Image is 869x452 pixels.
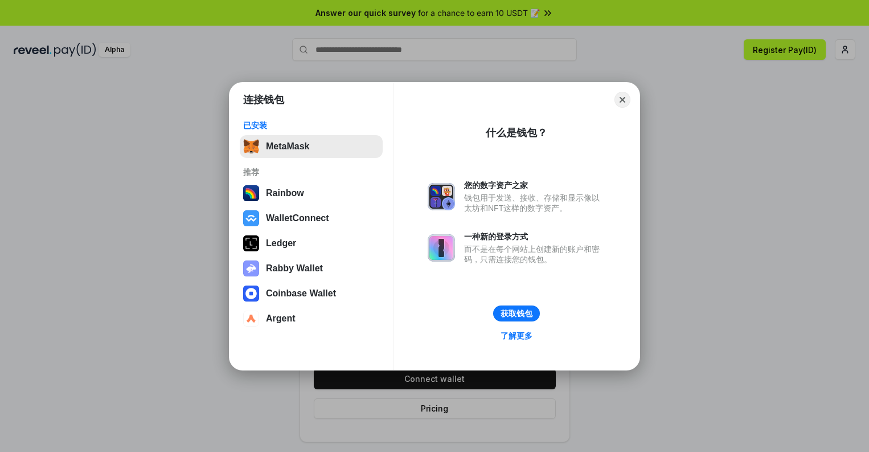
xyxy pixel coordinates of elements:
img: svg+xml,%3Csvg%20width%3D%2228%22%20height%3D%2228%22%20viewBox%3D%220%200%2028%2028%22%20fill%3D... [243,311,259,327]
div: Rabby Wallet [266,263,323,274]
button: MetaMask [240,135,383,158]
div: WalletConnect [266,213,329,223]
img: svg+xml,%3Csvg%20width%3D%22120%22%20height%3D%22120%22%20viewBox%3D%220%200%20120%20120%22%20fil... [243,185,259,201]
img: svg+xml,%3Csvg%20xmlns%3D%22http%3A%2F%2Fwww.w3.org%2F2000%2Fsvg%22%20fill%3D%22none%22%20viewBox... [243,260,259,276]
div: 而不是在每个网站上创建新的账户和密码，只需连接您的钱包。 [464,244,605,264]
button: 获取钱包 [493,306,540,321]
button: Coinbase Wallet [240,282,383,305]
img: svg+xml,%3Csvg%20xmlns%3D%22http%3A%2F%2Fwww.w3.org%2F2000%2Fsvg%22%20fill%3D%22none%22%20viewBox... [428,183,455,210]
div: 已安装 [243,120,379,131]
div: 一种新的登录方式 [464,231,605,242]
button: WalletConnect [240,207,383,230]
div: Argent [266,313,296,324]
button: Argent [240,307,383,330]
div: Coinbase Wallet [266,288,336,299]
div: 您的数字资产之家 [464,180,605,190]
button: Close [614,92,630,108]
div: MetaMask [266,141,309,152]
button: Rainbow [240,182,383,205]
button: Rabby Wallet [240,257,383,280]
img: svg+xml,%3Csvg%20xmlns%3D%22http%3A%2F%2Fwww.w3.org%2F2000%2Fsvg%22%20width%3D%2228%22%20height%3... [243,235,259,251]
div: Rainbow [266,188,304,198]
img: svg+xml,%3Csvg%20fill%3D%22none%22%20height%3D%2233%22%20viewBox%3D%220%200%2035%2033%22%20width%... [243,139,259,154]
img: svg+xml,%3Csvg%20xmlns%3D%22http%3A%2F%2Fwww.w3.org%2F2000%2Fsvg%22%20fill%3D%22none%22%20viewBox... [428,234,455,262]
div: 什么是钱包？ [486,126,547,140]
div: Ledger [266,238,296,249]
div: 钱包用于发送、接收、存储和显示像以太坊和NFT这样的数字资产。 [464,193,605,213]
button: Ledger [240,232,383,255]
img: svg+xml,%3Csvg%20width%3D%2228%22%20height%3D%2228%22%20viewBox%3D%220%200%2028%2028%22%20fill%3D... [243,286,259,302]
a: 了解更多 [494,328,539,343]
div: 推荐 [243,167,379,177]
h1: 连接钱包 [243,93,284,107]
div: 了解更多 [501,331,532,341]
div: 获取钱包 [501,308,532,319]
img: svg+xml,%3Csvg%20width%3D%2228%22%20height%3D%2228%22%20viewBox%3D%220%200%2028%2028%22%20fill%3D... [243,210,259,226]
